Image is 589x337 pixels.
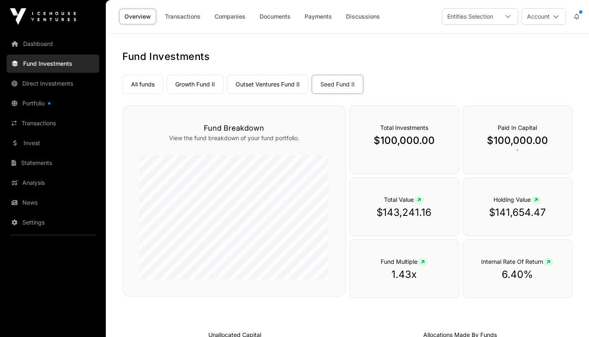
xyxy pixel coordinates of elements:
[366,268,442,281] p: 1.43x
[522,8,566,25] button: Account
[7,154,99,172] a: Statements
[381,258,428,265] span: Fund Multiple
[494,196,541,203] span: Holding Value
[479,134,556,147] p: $100,000.00
[122,50,572,63] h1: Fund Investments
[7,194,99,212] a: News
[7,114,99,132] a: Transactions
[380,124,428,131] span: Total Investments
[479,268,556,281] p: 6.40%
[227,75,308,94] a: Outset Ventures Fund II
[139,134,329,142] p: View the fund breakdown of your fund portfolio.
[479,206,556,219] p: $141,654.47
[341,9,385,24] a: Discussions
[299,9,337,24] a: Payments
[7,94,99,112] a: Portfolio
[10,8,76,25] img: Icehouse Ventures Logo
[498,124,537,131] span: Paid In Capital
[463,105,572,174] div: `
[312,75,363,94] a: Seed Fund II
[548,297,589,337] iframe: Chat Widget
[209,9,251,24] a: Companies
[442,9,498,24] div: Entities Selection
[366,134,442,147] p: $100,000.00
[7,134,99,152] a: Invest
[7,213,99,232] a: Settings
[122,75,163,94] a: All funds
[167,75,224,94] a: Growth Fund II
[254,9,296,24] a: Documents
[7,35,99,53] a: Dashboard
[481,258,553,265] span: Internal Rate Of Return
[7,55,99,73] a: Fund Investments
[119,9,156,24] a: Overview
[7,74,99,93] a: Direct Investments
[160,9,206,24] a: Transactions
[139,122,329,134] h3: Fund Breakdown
[366,206,442,219] p: $143,241.16
[7,174,99,192] a: Analysis
[384,196,424,203] span: Total Value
